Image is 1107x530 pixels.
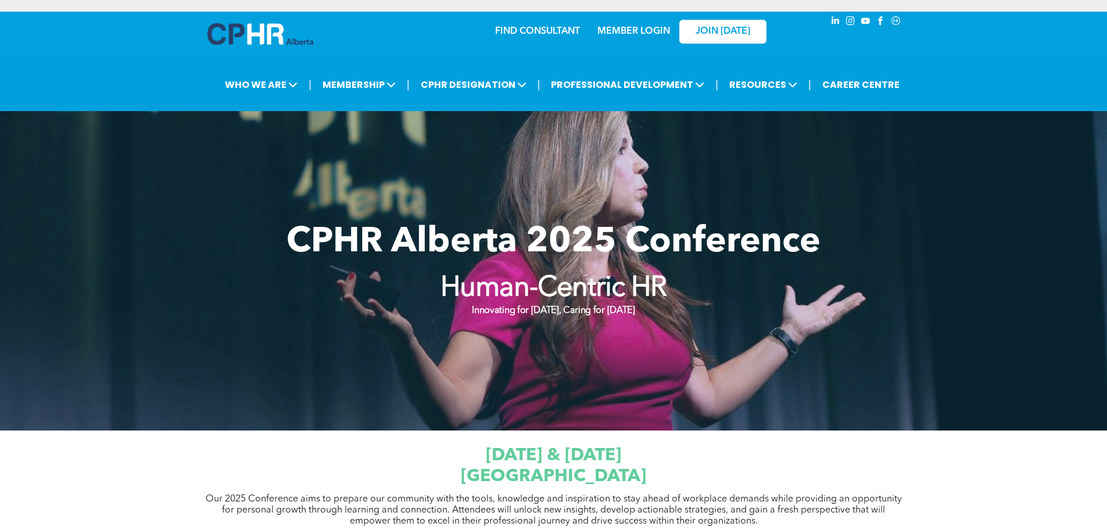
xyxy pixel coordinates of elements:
[486,447,621,464] span: [DATE] & [DATE]
[495,27,580,36] a: FIND CONSULTANT
[844,15,857,30] a: instagram
[207,23,313,45] img: A blue and white logo for cp alberta
[440,275,667,303] strong: Human-Centric HR
[859,15,872,30] a: youtube
[726,74,801,95] span: RESOURCES
[715,73,718,97] li: |
[417,74,530,95] span: CPHR DESIGNATION
[829,15,842,30] a: linkedin
[461,468,646,485] span: [GEOGRAPHIC_DATA]
[309,73,311,97] li: |
[696,26,750,37] span: JOIN [DATE]
[407,73,410,97] li: |
[221,74,301,95] span: WHO WE ARE
[890,15,902,30] a: Social network
[206,495,902,526] span: Our 2025 Conference aims to prepare our community with the tools, knowledge and inspiration to st...
[319,74,399,95] span: MEMBERSHIP
[597,27,670,36] a: MEMBER LOGIN
[819,74,903,95] a: CAREER CENTRE
[547,74,708,95] span: PROFESSIONAL DEVELOPMENT
[538,73,540,97] li: |
[472,306,635,315] strong: Innovating for [DATE], Caring for [DATE]
[875,15,887,30] a: facebook
[679,20,766,44] a: JOIN [DATE]
[808,73,811,97] li: |
[286,225,821,260] span: CPHR Alberta 2025 Conference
